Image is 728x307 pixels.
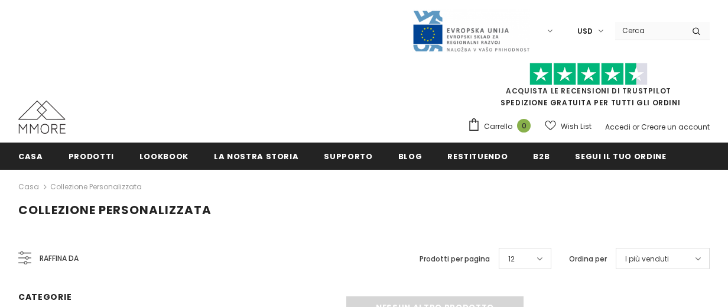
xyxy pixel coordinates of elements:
a: Prodotti [69,143,114,169]
span: USD [577,25,593,37]
a: Restituendo [447,143,508,169]
img: Fidati di Pilot Stars [529,63,648,86]
a: Collezione personalizzata [50,182,142,192]
span: 12 [508,253,515,265]
span: Categorie [18,291,71,303]
span: La nostra storia [214,151,298,162]
span: Collezione personalizzata [18,202,212,218]
span: Carrello [484,121,512,133]
a: Javni Razpis [412,25,530,35]
img: Casi MMORE [18,101,66,134]
a: Blog [398,143,422,169]
span: or [632,122,639,132]
span: I più venduti [625,253,669,265]
a: Casa [18,180,39,194]
span: B2B [533,151,550,162]
a: Creare un account [641,122,710,132]
a: Casa [18,143,43,169]
a: Wish List [545,116,591,137]
a: Accedi [605,122,630,132]
span: Segui il tuo ordine [575,151,666,162]
span: Prodotti [69,151,114,162]
span: supporto [324,151,372,162]
input: Search Site [615,22,683,39]
a: La nostra storia [214,143,298,169]
a: Lookbook [139,143,188,169]
img: Javni Razpis [412,9,530,53]
a: Segui il tuo ordine [575,143,666,169]
span: Raffina da [40,252,79,265]
span: 0 [517,119,531,133]
a: Acquista le recensioni di TrustPilot [506,86,671,96]
label: Ordina per [569,253,607,265]
a: Carrello 0 [467,118,537,135]
label: Prodotti per pagina [420,253,490,265]
a: supporto [324,143,372,169]
span: Blog [398,151,422,162]
span: Wish List [561,121,591,133]
span: Lookbook [139,151,188,162]
span: SPEDIZIONE GRATUITA PER TUTTI GLI ORDINI [467,68,710,108]
span: Restituendo [447,151,508,162]
span: Casa [18,151,43,162]
a: B2B [533,143,550,169]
